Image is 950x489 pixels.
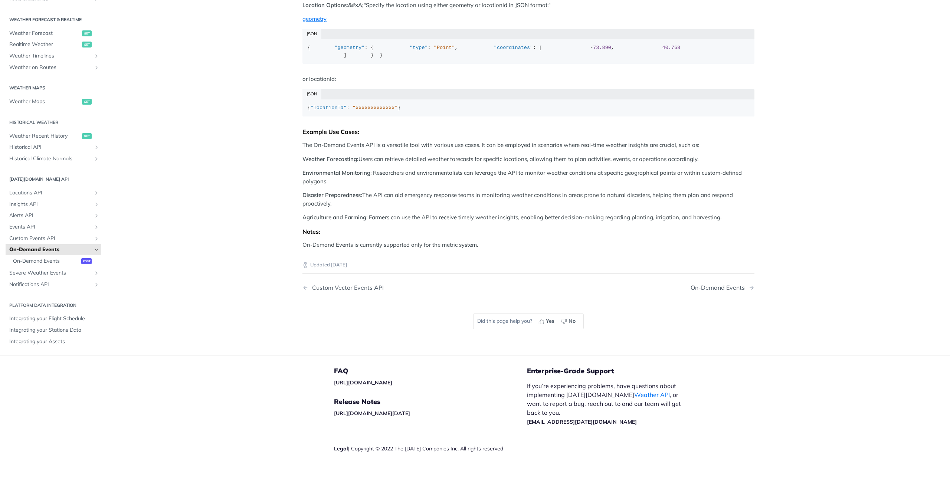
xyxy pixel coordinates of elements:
[6,233,101,244] a: Custom Events APIShow subpages for Custom Events API
[94,213,99,219] button: Show subpages for Alerts API
[6,130,101,141] a: Weather Recent Historyget
[6,50,101,62] a: Weather TimelinesShow subpages for Weather Timelines
[302,228,754,235] div: Notes:
[546,317,554,325] span: Yes
[94,270,99,276] button: Show subpages for Severe Weather Events
[527,381,689,426] p: If you’re experiencing problems, have questions about implementing [DATE][DOMAIN_NAME] , or want ...
[590,45,593,50] span: -
[634,391,670,398] a: Weather API
[302,75,754,83] p: or locationId:
[6,268,101,279] a: Severe Weather EventsShow subpages for Severe Weather Events
[302,155,358,163] strong: Weather Forecasting:
[9,235,92,242] span: Custom Events API
[691,284,748,291] div: On-Demand Events
[94,236,99,242] button: Show subpages for Custom Events API
[81,258,92,264] span: post
[6,16,101,23] h2: Weather Forecast & realtime
[6,96,101,107] a: Weather Mapsget
[6,199,101,210] a: Insights APIShow subpages for Insights API
[6,176,101,183] h2: [DATE][DOMAIN_NAME] API
[302,1,754,10] p: "Specify the location using either geometry or locationId in JSON format:"
[473,314,584,329] div: Did this page help you?
[6,279,101,290] a: Notifications APIShow subpages for Notifications API
[9,201,92,208] span: Insights API
[302,213,754,222] p: : Farmers can use the API to receive timely weather insights, enabling better decision-making reg...
[6,336,101,347] a: Integrating your Assets
[302,191,754,208] p: The API can aid emergency response teams in monitoring weather conditions in areas prone to natur...
[9,256,101,267] a: On-Demand Eventspost
[334,367,527,375] h5: FAQ
[308,284,384,291] div: Custom Vector Events API
[536,316,558,327] button: Yes
[6,62,101,73] a: Weather on RoutesShow subpages for Weather on Routes
[302,141,754,150] p: The On-Demand Events API is a versatile tool with various use cases. It can be employed in scenar...
[94,53,99,59] button: Show subpages for Weather Timelines
[353,105,398,111] span: "xxxxxxxxxxxxx"
[9,315,99,322] span: Integrating your Flight Schedule
[94,190,99,196] button: Show subpages for Locations API
[302,1,364,9] strong: Location Options:&#xA;
[9,281,92,288] span: Notifications API
[6,153,101,164] a: Historical Climate NormalsShow subpages for Historical Climate Normals
[302,169,370,176] strong: Environmental Monitoring
[302,214,366,221] strong: Agriculture and Farming
[6,221,101,233] a: Events APIShow subpages for Events API
[302,128,754,135] div: Example Use Cases:
[9,338,99,345] span: Integrating your Assets
[9,144,92,151] span: Historical API
[6,313,101,324] a: Integrating your Flight Schedule
[302,15,327,22] a: geometry
[82,133,92,139] span: get
[569,317,576,325] span: No
[9,41,80,48] span: Realtime Weather
[334,397,527,406] h5: Release Notes
[94,224,99,230] button: Show subpages for Events API
[9,189,92,197] span: Locations API
[6,119,101,126] h2: Historical Weather
[527,419,637,425] a: [EMAIL_ADDRESS][DATE][DOMAIN_NAME]
[82,99,92,105] span: get
[410,45,428,50] span: "type"
[302,169,754,186] p: : Researchers and environmentalists can leverage the API to monitor weather conditions at specifi...
[82,42,92,47] span: get
[9,223,92,231] span: Events API
[434,45,455,50] span: "Point"
[82,30,92,36] span: get
[9,269,92,277] span: Severe Weather Events
[9,98,80,105] span: Weather Maps
[94,201,99,207] button: Show subpages for Insights API
[308,44,750,59] div: { : { : , : [ , ] } }
[308,104,750,112] div: { : }
[9,132,80,140] span: Weather Recent History
[334,445,348,452] a: Legal
[334,445,527,452] div: | Copyright © 2022 The [DATE] Companies Inc. All rights reserved
[6,28,101,39] a: Weather Forecastget
[311,105,347,111] span: "locationId"
[94,247,99,253] button: Hide subpages for On-Demand Events
[9,63,92,71] span: Weather on Routes
[9,30,80,37] span: Weather Forecast
[494,45,533,50] span: "coordinates"
[6,39,101,50] a: Realtime Weatherget
[6,302,101,308] h2: Platform DATA integration
[593,45,611,50] span: 73.890
[302,277,754,299] nav: Pagination Controls
[94,144,99,150] button: Show subpages for Historical API
[302,241,754,249] p: On-Demand Events is currently supported only for the metric system.
[334,45,364,50] span: "geometry"
[6,187,101,198] a: Locations APIShow subpages for Locations API
[9,246,92,253] span: On-Demand Events
[6,244,101,255] a: On-Demand EventsHide subpages for On-Demand Events
[302,155,754,164] p: Users can retrieve detailed weather forecasts for specific locations, allowing them to plan activ...
[94,282,99,288] button: Show subpages for Notifications API
[9,326,99,334] span: Integrating your Stations Data
[6,142,101,153] a: Historical APIShow subpages for Historical API
[662,45,681,50] span: 40.768
[6,325,101,336] a: Integrating your Stations Data
[558,316,580,327] button: No
[527,367,701,375] h5: Enterprise-Grade Support
[94,156,99,162] button: Show subpages for Historical Climate Normals
[13,257,79,265] span: On-Demand Events
[94,64,99,70] button: Show subpages for Weather on Routes
[9,52,92,60] span: Weather Timelines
